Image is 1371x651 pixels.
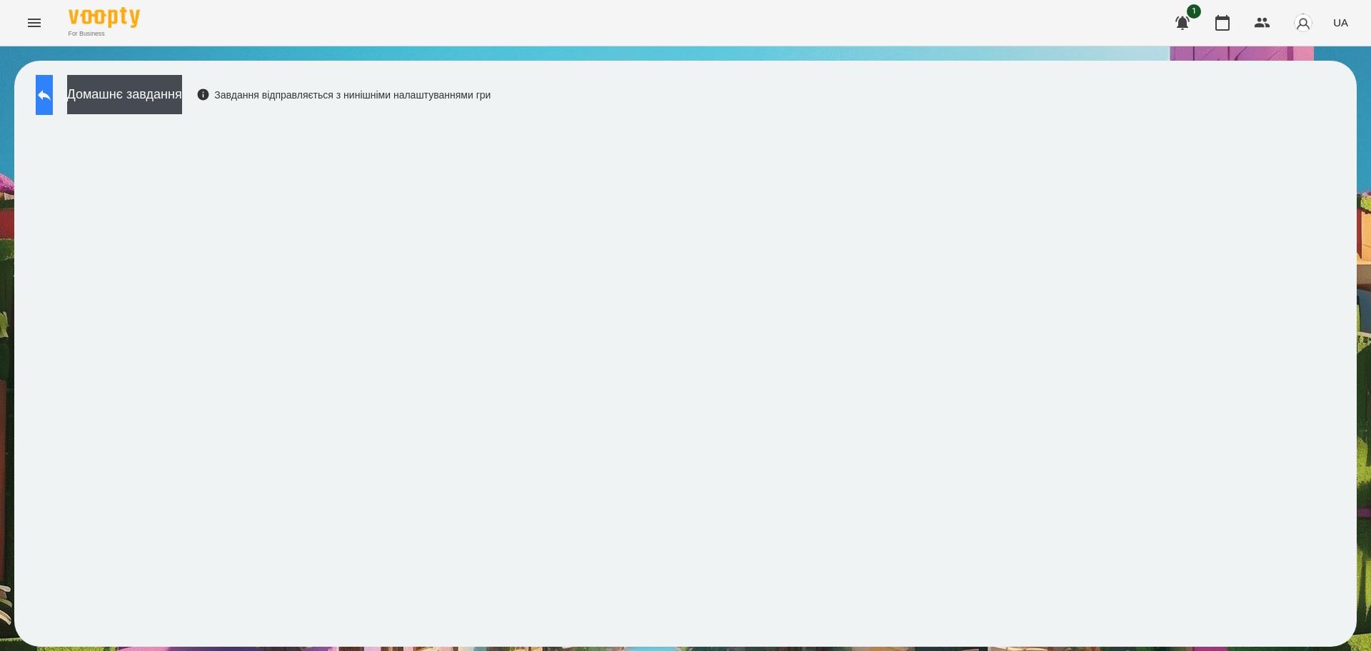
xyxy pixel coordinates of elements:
div: Завдання відправляється з нинішніми налаштуваннями гри [196,88,491,102]
span: For Business [69,29,140,39]
img: avatar_s.png [1293,13,1313,33]
img: Voopty Logo [69,7,140,28]
span: UA [1333,15,1348,30]
button: Menu [17,6,51,40]
button: Домашнє завдання [67,75,182,114]
span: 1 [1187,4,1201,19]
button: UA [1327,9,1354,36]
